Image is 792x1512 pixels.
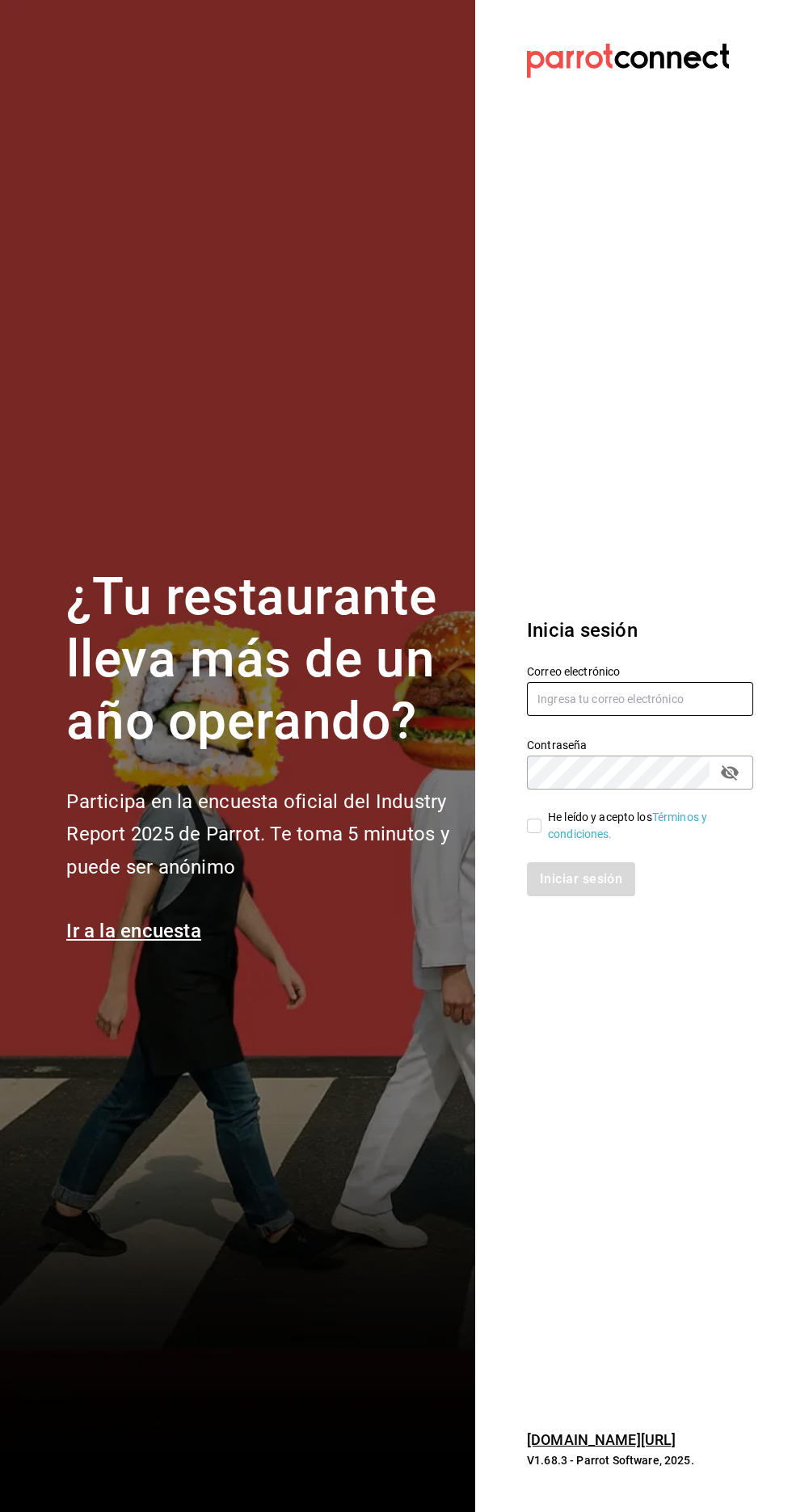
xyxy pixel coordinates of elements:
a: Ir a la encuesta [66,920,201,942]
label: Correo electrónico [527,666,753,677]
a: [DOMAIN_NAME][URL] [527,1431,676,1448]
div: He leído y acepto los [548,809,740,843]
h1: ¿Tu restaurante lleva más de un año operando? [66,566,456,752]
p: V1.68.3 - Parrot Software, 2025. [527,1452,753,1468]
h3: Inicia sesión [527,616,753,645]
input: Ingresa tu correo electrónico [527,682,753,716]
label: Contraseña [527,739,753,751]
button: passwordField [716,759,744,786]
h2: Participa en la encuesta oficial del Industry Report 2025 de Parrot. Te toma 5 minutos y puede se... [66,785,456,884]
